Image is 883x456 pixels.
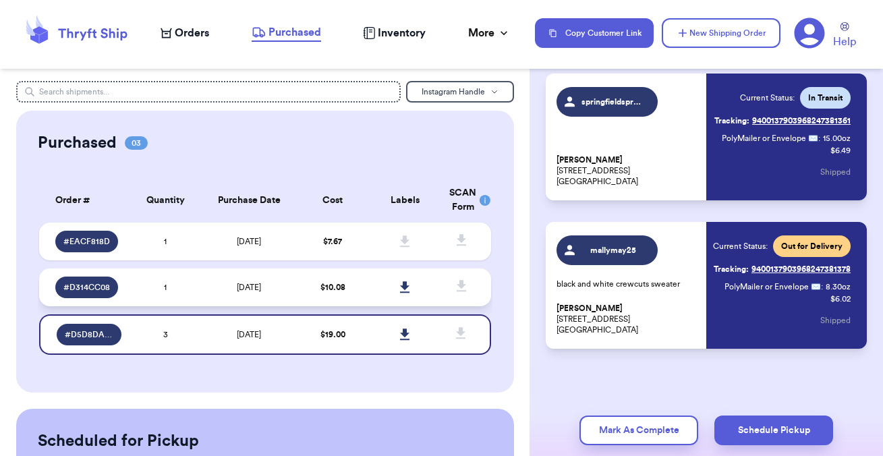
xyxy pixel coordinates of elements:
button: New Shipping Order [662,18,780,48]
span: [DATE] [237,331,261,339]
span: Current Status: [740,92,795,103]
button: Shipped [820,306,851,335]
span: $ 19.00 [320,331,345,339]
span: Help [833,34,856,50]
span: : [821,281,823,292]
span: 1 [164,283,167,291]
h2: Purchased [38,132,117,154]
th: Cost [297,178,369,223]
span: [PERSON_NAME] [557,304,623,314]
p: $ 6.02 [830,293,851,304]
span: Inventory [378,25,426,41]
button: Copy Customer Link [535,18,654,48]
button: Schedule Pickup [714,416,833,445]
span: PolyMailer or Envelope ✉️ [724,283,821,291]
span: $ 7.67 [323,237,342,246]
span: PolyMailer or Envelope ✉️ [722,134,818,142]
span: # D5D8DAF8 [65,329,113,340]
span: Tracking: [714,115,749,126]
button: Shipped [820,157,851,187]
span: Orders [175,25,209,41]
span: Instagram Handle [422,88,485,96]
span: $ 10.08 [320,283,345,291]
span: Tracking: [714,264,749,275]
span: 03 [125,136,148,150]
span: [DATE] [237,237,261,246]
a: Tracking:9400137903968247381378 [714,258,851,280]
span: 8.30 oz [826,281,851,292]
h2: Scheduled for Pickup [38,430,199,452]
span: Purchased [268,24,321,40]
div: SCAN Form [449,186,475,215]
span: springfieldsprouts [581,96,646,107]
div: More [468,25,511,41]
p: black and white crewcuts sweater [557,279,698,289]
a: Orders [161,25,209,41]
span: 15.00 oz [823,133,851,144]
a: Help [833,22,856,50]
th: Purchase Date [202,178,297,223]
p: [STREET_ADDRESS] [GEOGRAPHIC_DATA] [557,154,698,187]
span: # D314CC08 [63,282,110,293]
p: [STREET_ADDRESS] [GEOGRAPHIC_DATA] [557,303,698,335]
span: # EACF818D [63,236,110,247]
span: [DATE] [237,283,261,291]
span: Out for Delivery [781,241,843,252]
a: Tracking:9400137903968247381361 [714,110,851,132]
button: Mark As Complete [579,416,698,445]
span: Current Status: [713,241,768,252]
th: Labels [369,178,441,223]
th: Quantity [130,178,202,223]
span: In Transit [808,92,843,103]
a: Purchased [252,24,321,42]
span: 1 [164,237,167,246]
th: Order # [39,178,130,223]
a: Inventory [363,25,426,41]
span: mallymay25 [581,245,646,256]
span: [PERSON_NAME] [557,155,623,165]
p: $ 6.49 [830,145,851,156]
input: Search shipments... [16,81,401,103]
button: Instagram Handle [406,81,514,103]
span: 3 [163,331,168,339]
span: : [818,133,820,144]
